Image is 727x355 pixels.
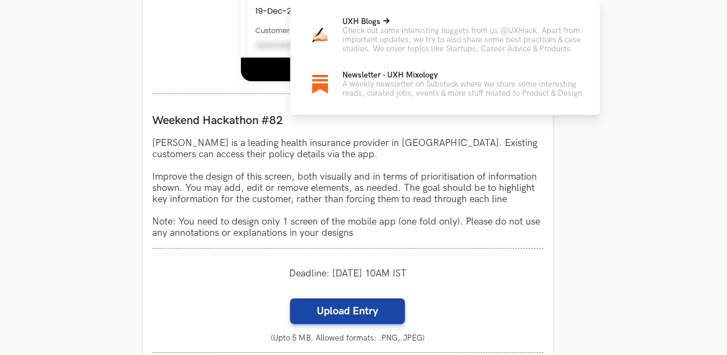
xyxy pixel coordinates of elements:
[342,80,583,98] p: A weekly newsletter on Substack where we share some interesting reads, curated jobs, events & mor...
[307,17,583,53] a: BulbUXH BlogsCheck out some interesting nuggets from us @UXHack. Apart from important updates, we...
[152,113,543,128] label: Weekend Hackathon #82
[342,26,583,53] p: Check out some interesting nuggets from us @UXHack. Apart from important updates, we try to also ...
[342,17,380,26] span: UXH Blogs
[312,27,328,43] img: Bulb
[152,137,543,238] p: [PERSON_NAME] is a leading health insurance provider in [GEOGRAPHIC_DATA]. Existing customers can...
[290,298,405,324] label: Upload Entry
[342,71,437,80] span: Newsletter - UXH Mixology
[307,71,583,98] a: Substack iconNewsletter - UXH MixologyA weekly newsletter on Substack where we share some interes...
[152,258,543,289] div: Deadline: [DATE] 10AM IST
[312,75,328,93] img: Substack icon
[152,334,543,343] small: (Upto 5 MB. Allowed formats: .PNG,.JPEG)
